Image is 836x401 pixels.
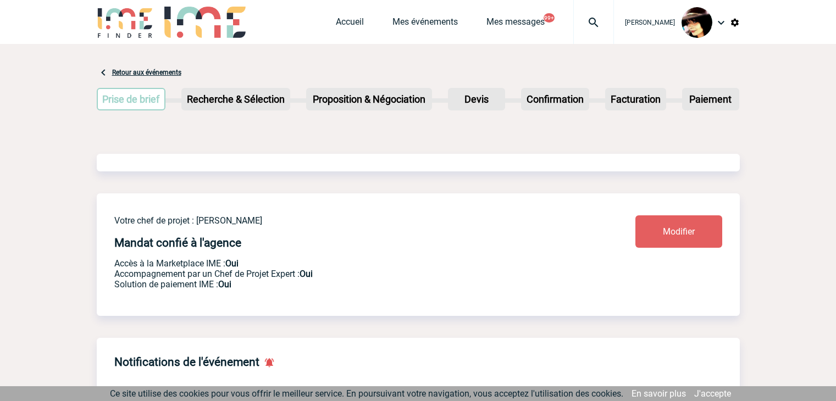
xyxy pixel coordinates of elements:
[683,89,738,109] p: Paiement
[632,388,686,399] a: En savoir plus
[114,258,571,269] p: Accès à la Marketplace IME :
[225,258,239,269] b: Oui
[606,89,665,109] p: Facturation
[663,226,695,237] span: Modifier
[114,355,259,369] h4: Notifications de l'événement
[625,19,675,26] span: [PERSON_NAME]
[218,279,231,289] b: Oui
[114,279,571,289] p: Conformité aux process achat client, Prise en charge de la facturation, Mutualisation de plusieur...
[544,13,555,23] button: 99+
[114,215,571,226] p: Votre chef de projet : [PERSON_NAME]
[182,89,289,109] p: Recherche & Sélection
[449,89,504,109] p: Devis
[98,89,165,109] p: Prise de brief
[486,16,545,32] a: Mes messages
[300,269,313,279] b: Oui
[694,388,731,399] a: J'accepte
[392,16,458,32] a: Mes événements
[682,7,712,38] img: 101023-0.jpg
[97,7,154,38] img: IME-Finder
[336,16,364,32] a: Accueil
[112,69,181,76] a: Retour aux événements
[307,89,431,109] p: Proposition & Négociation
[110,388,623,399] span: Ce site utilise des cookies pour vous offrir le meilleur service. En poursuivant votre navigation...
[114,236,241,249] h4: Mandat confié à l'agence
[522,89,588,109] p: Confirmation
[114,269,571,279] p: Prestation payante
